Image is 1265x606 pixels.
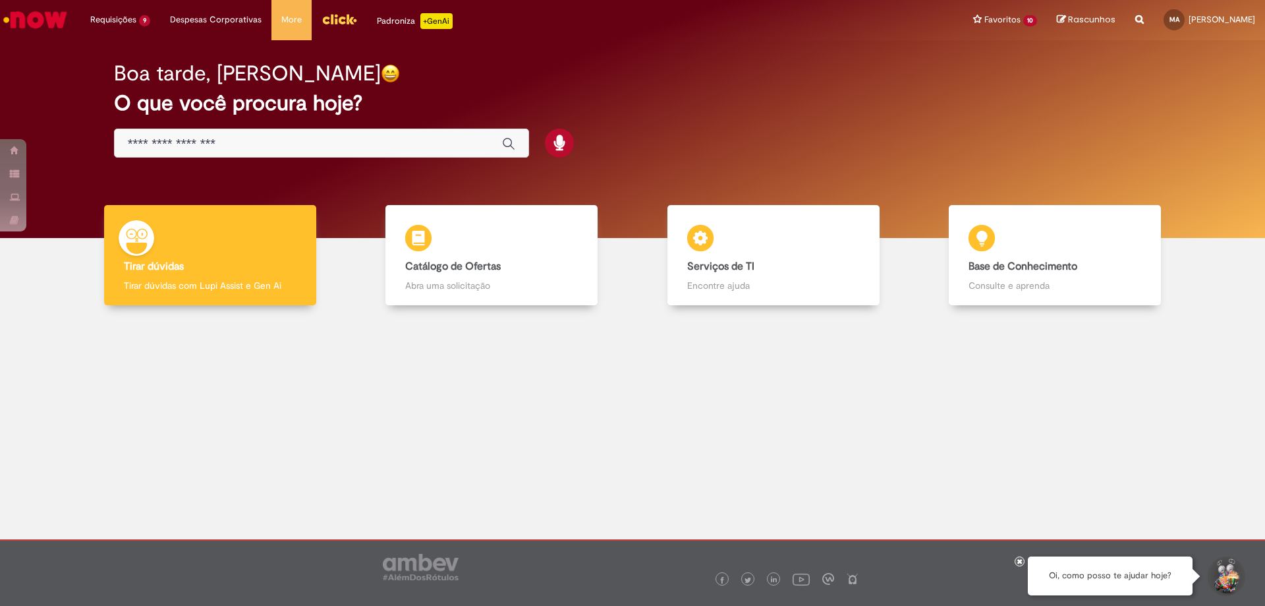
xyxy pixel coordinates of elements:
img: ServiceNow [1,7,69,33]
b: Base de Conhecimento [969,260,1077,273]
button: Iniciar Conversa de Suporte [1206,557,1245,596]
img: click_logo_yellow_360x200.png [322,9,357,29]
span: Requisições [90,13,136,26]
b: Serviços de TI [687,260,754,273]
img: logo_footer_twitter.png [745,577,751,584]
a: Tirar dúvidas Tirar dúvidas com Lupi Assist e Gen Ai [69,205,351,306]
img: logo_footer_naosei.png [847,573,858,585]
a: Rascunhos [1057,14,1115,26]
img: logo_footer_facebook.png [719,577,725,584]
img: logo_footer_youtube.png [793,570,810,588]
h2: O que você procura hoje? [114,92,1152,115]
span: Despesas Corporativas [170,13,262,26]
div: Padroniza [377,13,453,29]
p: +GenAi [420,13,453,29]
p: Consulte e aprenda [969,279,1141,292]
span: More [281,13,302,26]
span: MA [1169,15,1179,24]
img: logo_footer_linkedin.png [771,576,777,584]
span: 10 [1023,15,1037,26]
p: Abra uma solicitação [405,279,578,292]
img: logo_footer_ambev_rotulo_gray.png [383,554,459,580]
b: Tirar dúvidas [124,260,184,273]
span: 9 [139,15,150,26]
a: Base de Conhecimento Consulte e aprenda [914,205,1196,306]
a: Catálogo de Ofertas Abra uma solicitação [351,205,633,306]
div: Oi, como posso te ajudar hoje? [1028,557,1193,595]
span: Favoritos [984,13,1021,26]
p: Tirar dúvidas com Lupi Assist e Gen Ai [124,279,296,292]
span: Rascunhos [1068,13,1115,26]
b: Catálogo de Ofertas [405,260,501,273]
img: happy-face.png [381,64,400,83]
img: logo_footer_workplace.png [822,573,834,585]
h2: Boa tarde, [PERSON_NAME] [114,62,381,85]
span: [PERSON_NAME] [1189,14,1255,25]
p: Encontre ajuda [687,279,860,292]
a: Serviços de TI Encontre ajuda [632,205,914,306]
